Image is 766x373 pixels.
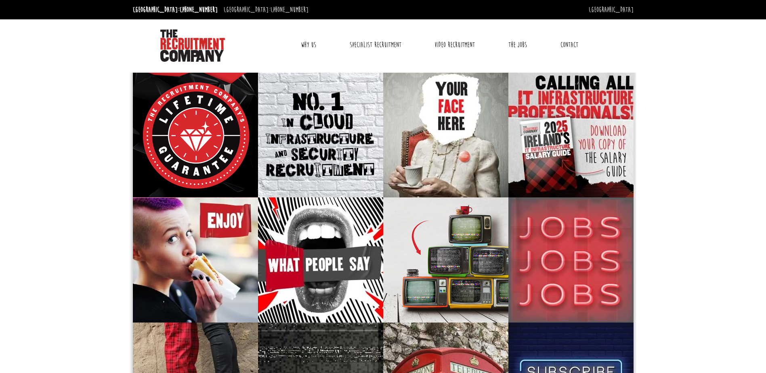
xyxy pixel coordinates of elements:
[589,5,634,14] a: [GEOGRAPHIC_DATA]
[160,29,225,62] img: The Recruitment Company
[222,3,311,16] li: [GEOGRAPHIC_DATA]:
[428,35,481,55] a: Video Recruitment
[131,3,220,16] li: [GEOGRAPHIC_DATA]:
[344,35,407,55] a: Specialist Recruitment
[295,35,322,55] a: Why Us
[271,5,308,14] a: [PHONE_NUMBER]
[554,35,584,55] a: Contact
[180,5,218,14] a: [PHONE_NUMBER]
[502,35,533,55] a: The Jobs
